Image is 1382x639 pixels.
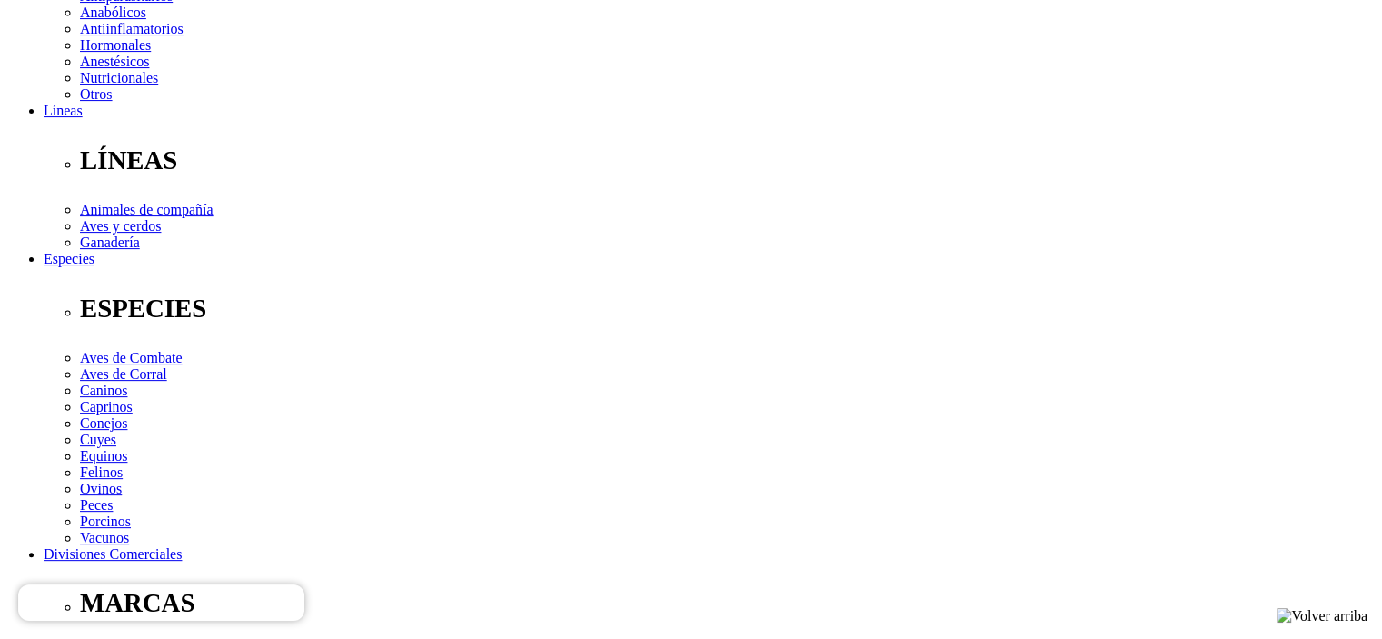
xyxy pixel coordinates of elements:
a: Animales de compañía [80,202,214,217]
a: Anestésicos [80,54,149,69]
a: Anabólicos [80,5,146,20]
a: Conejos [80,415,127,431]
a: Ganadería [80,235,140,250]
a: Antiinflamatorios [80,21,184,36]
a: Caprinos [80,399,133,414]
a: Cuyes [80,432,116,447]
a: Aves de Combate [80,350,183,365]
a: Peces [80,497,113,513]
a: Aves de Corral [80,366,167,382]
a: Ovinos [80,481,122,496]
a: Hormonales [80,37,151,53]
a: Nutricionales [80,70,158,85]
p: ESPECIES [80,294,1375,324]
a: Equinos [80,448,127,464]
a: Otros [80,86,113,102]
a: Porcinos [80,514,131,529]
p: LÍNEAS [80,145,1375,175]
a: Vacunos [80,530,129,545]
a: Líneas [44,103,83,118]
a: Caninos [80,383,127,398]
img: Volver arriba [1277,608,1367,624]
a: Felinos [80,464,123,480]
p: MARCAS [80,588,1375,618]
a: Divisiones Comerciales [44,546,182,562]
iframe: Brevo live chat [18,584,304,621]
a: Aves y cerdos [80,218,161,234]
a: Especies [44,251,94,266]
